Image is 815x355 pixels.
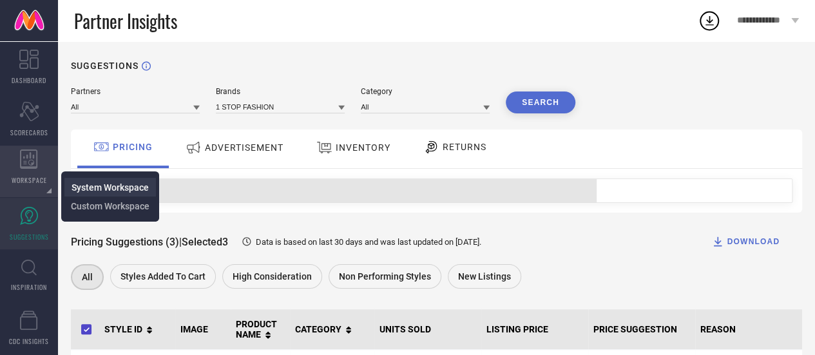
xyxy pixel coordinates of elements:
[336,142,390,153] span: INVENTORY
[182,236,228,248] span: Selected 3
[290,309,374,350] th: CATEGORY
[10,128,48,137] span: SCORECARDS
[339,271,431,282] span: Non Performing Styles
[72,181,149,193] a: System Workspace
[205,142,283,153] span: ADVERTISEMENT
[698,9,721,32] div: Open download list
[588,309,695,350] th: PRICE SUGGESTION
[361,87,490,96] div: Category
[233,271,312,282] span: High Consideration
[256,237,481,247] span: Data is based on last 30 days and was last updated on [DATE] .
[216,87,345,96] div: Brands
[458,271,511,282] span: New Listings
[74,8,177,34] span: Partner Insights
[695,229,796,254] button: DOWNLOAD
[71,236,179,248] span: Pricing Suggestions (3)
[12,75,46,85] span: DASHBOARD
[71,61,139,71] h1: SUGGESTIONS
[71,200,149,212] a: Custom Workspace
[231,309,290,350] th: PRODUCT NAME
[71,87,200,96] div: Partners
[695,309,802,350] th: REASON
[374,309,481,350] th: UNITS SOLD
[71,201,149,211] span: Custom Workspace
[179,236,182,248] span: |
[443,142,486,152] span: RETURNS
[82,272,93,282] span: All
[9,336,49,346] span: CDC INSIGHTS
[481,309,588,350] th: LISTING PRICE
[99,309,175,350] th: STYLE ID
[113,142,153,152] span: PRICING
[72,182,149,193] span: System Workspace
[120,271,206,282] span: Styles Added To Cart
[175,309,231,350] th: IMAGE
[12,175,47,185] span: WORKSPACE
[11,282,47,292] span: INSPIRATION
[506,91,575,113] button: Search
[711,235,780,248] div: DOWNLOAD
[10,232,49,242] span: SUGGESTIONS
